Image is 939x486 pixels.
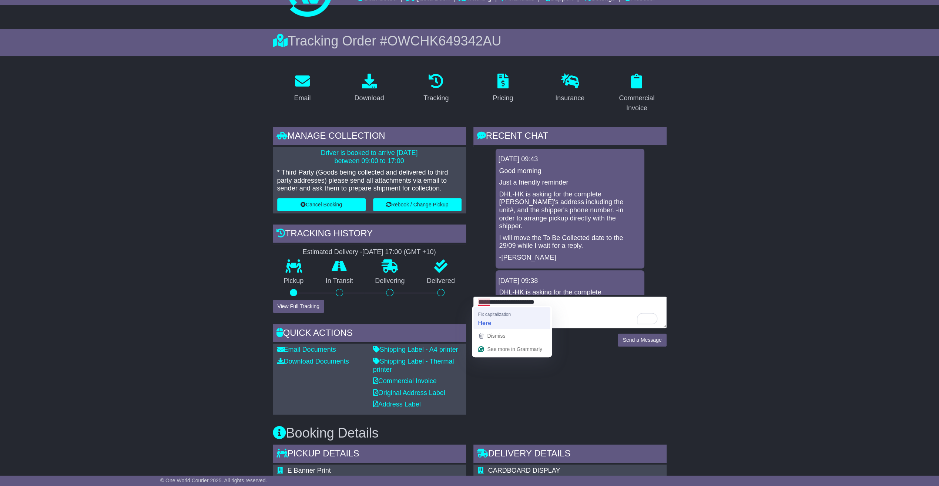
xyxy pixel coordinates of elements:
[362,248,436,256] div: [DATE] 17:00 (GMT +10)
[488,467,560,474] span: CARDBOARD DISPLAY
[473,445,667,465] div: Delivery Details
[473,297,667,328] textarea: To enrich screen reader interactions, please activate Accessibility in Grammarly extension settings
[349,71,389,106] a: Download
[373,198,462,211] button: Rebook / Change Pickup
[423,93,449,103] div: Tracking
[273,445,466,465] div: Pickup Details
[273,300,324,313] button: View Full Tracking
[277,346,336,353] a: Email Documents
[288,467,331,474] span: E Banner Print
[499,277,641,285] div: [DATE] 09:38
[473,127,667,147] div: RECENT CHAT
[373,389,445,396] a: Original Address Label
[160,477,267,483] span: © One World Courier 2025. All rights reserved.
[273,277,315,285] p: Pickup
[289,71,315,106] a: Email
[499,167,641,175] p: Good morning
[273,324,466,344] div: Quick Actions
[387,33,501,48] span: OWCHK649342AU
[364,277,416,285] p: Delivering
[273,248,466,256] div: Estimated Delivery -
[373,377,437,385] a: Commercial Invoice
[488,71,518,106] a: Pricing
[419,71,453,106] a: Tracking
[416,277,466,285] p: Delivered
[373,358,454,373] a: Shipping Label - Thermal printer
[493,93,513,103] div: Pricing
[294,93,311,103] div: Email
[499,190,641,230] p: DHL-HK is asking for the complete [PERSON_NAME]'s address including the unit#, and the shipper's ...
[277,169,462,193] p: * Third Party (Goods being collected and delivered to third party addresses) please send all atta...
[315,277,364,285] p: In Transit
[618,334,666,347] button: Send a Message
[550,71,589,106] a: Insurance
[555,93,584,103] div: Insurance
[277,198,366,211] button: Cancel Booking
[373,401,421,408] a: Address Label
[499,234,641,250] p: I will move the To Be Collected date to the 29/09 while I wait for a reply.
[499,155,641,163] div: [DATE] 09:43
[273,225,466,244] div: Tracking history
[273,426,667,441] h3: Booking Details
[277,149,462,165] p: Driver is booked to arrive [DATE] between 09:00 to 17:00
[354,93,384,103] div: Download
[499,254,641,262] p: -[PERSON_NAME]
[612,93,662,113] div: Commercial Invoice
[499,179,641,187] p: Just a friendly reminder
[273,33,667,49] div: Tracking Order #
[499,288,641,328] p: DHL-HK is asking for the complete [PERSON_NAME]'s address including the unit#, and the shipper's ...
[273,127,466,147] div: Manage collection
[277,358,349,365] a: Download Documents
[607,71,667,116] a: Commercial Invoice
[373,346,458,353] a: Shipping Label - A4 printer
